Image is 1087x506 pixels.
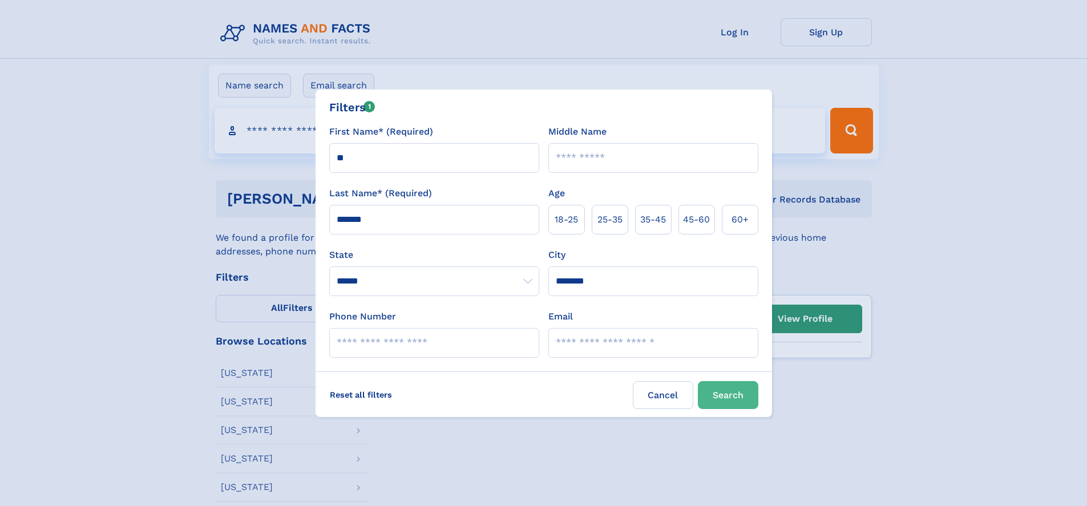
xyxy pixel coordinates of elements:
span: 18‑25 [555,213,578,226]
span: 25‑35 [597,213,623,226]
label: Middle Name [548,125,607,139]
label: State [329,248,539,262]
label: Cancel [633,381,693,409]
label: City [548,248,565,262]
div: Filters [329,99,375,116]
label: Reset all filters [322,381,399,408]
button: Search [698,381,758,409]
span: 60+ [732,213,749,226]
span: 45‑60 [683,213,710,226]
label: Phone Number [329,310,396,323]
label: Email [548,310,573,323]
label: Age [548,187,565,200]
label: Last Name* (Required) [329,187,432,200]
span: 35‑45 [640,213,666,226]
label: First Name* (Required) [329,125,433,139]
